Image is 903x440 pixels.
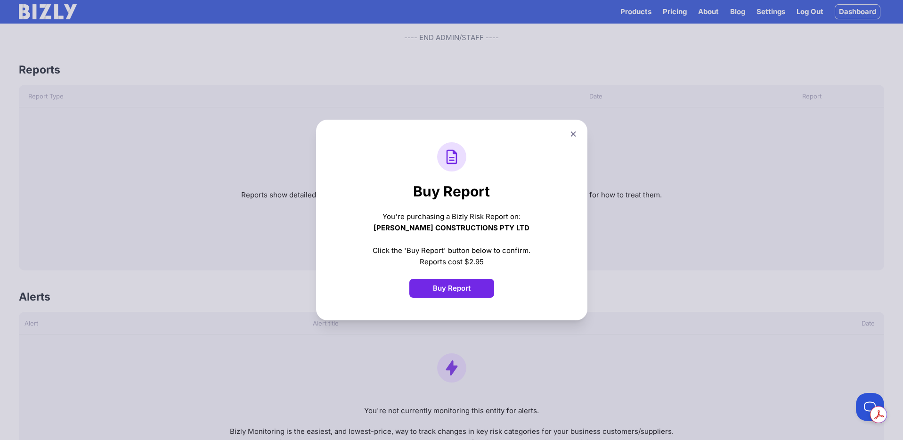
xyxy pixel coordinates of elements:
[339,183,565,200] h1: Buy Report
[339,211,565,234] div: You're purchasing a Bizly Risk Report on:
[409,279,494,298] button: Buy Report
[374,223,529,232] b: [PERSON_NAME] CONSTRUCTIONS PTY LTD
[339,245,565,268] div: Click the 'Buy Report' button below to confirm. Reports cost $2.95
[856,393,884,421] iframe: Toggle Customer Support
